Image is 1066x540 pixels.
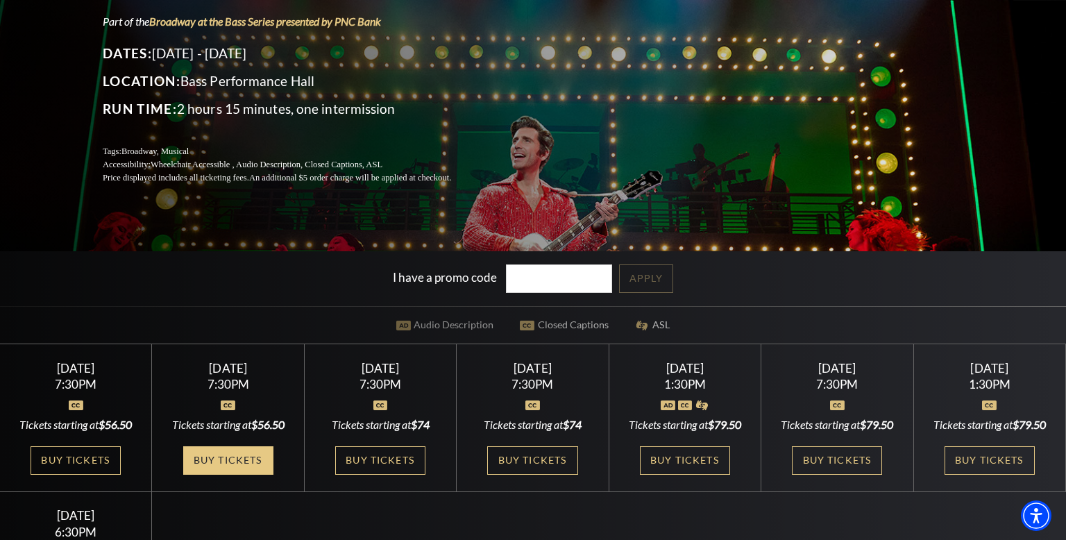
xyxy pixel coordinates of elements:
div: 7:30PM [17,378,135,390]
div: Tickets starting at [778,417,897,432]
a: Buy Tickets [31,446,121,475]
div: 7:30PM [473,378,592,390]
span: $79.50 [708,418,741,431]
span: Dates: [103,45,152,61]
div: 1:30PM [625,378,744,390]
div: 6:30PM [17,526,135,538]
div: Tickets starting at [17,417,135,432]
span: $74 [563,418,582,431]
div: Tickets starting at [473,417,592,432]
a: Buy Tickets [487,446,577,475]
a: Broadway at the Bass Series presented by PNC Bank - open in a new tab [149,15,381,28]
div: Tickets starting at [321,417,440,432]
span: $56.50 [99,418,132,431]
span: An additional $5 order charge will be applied at checkout. [249,173,451,183]
div: [DATE] [169,361,287,376]
div: [DATE] [778,361,897,376]
a: Buy Tickets [792,446,882,475]
div: Tickets starting at [625,417,744,432]
span: Wheelchair Accessible , Audio Description, Closed Captions, ASL [151,160,382,169]
p: Bass Performance Hall [103,70,484,92]
span: $56.50 [251,418,285,431]
p: Price displayed includes all ticketing fees. [103,171,484,185]
div: [DATE] [625,361,744,376]
a: Buy Tickets [335,446,425,475]
div: Tickets starting at [930,417,1049,432]
div: [DATE] [321,361,440,376]
p: [DATE] - [DATE] [103,42,484,65]
span: Run Time: [103,101,177,117]
div: Accessibility Menu [1021,500,1051,531]
div: 7:30PM [778,378,897,390]
div: 7:30PM [321,378,440,390]
div: [DATE] [17,361,135,376]
p: Tags: [103,145,484,158]
div: [DATE] [473,361,592,376]
p: Accessibility: [103,158,484,171]
div: 7:30PM [169,378,287,390]
label: I have a promo code [393,269,497,284]
div: [DATE] [17,508,135,523]
span: Broadway, Musical [121,146,189,156]
div: [DATE] [930,361,1049,376]
div: Tickets starting at [169,417,287,432]
a: Buy Tickets [183,446,273,475]
div: 1:30PM [930,378,1049,390]
span: $79.50 [1013,418,1046,431]
a: Buy Tickets [640,446,730,475]
span: $74 [411,418,430,431]
span: Location: [103,73,180,89]
a: Buy Tickets [945,446,1035,475]
p: 2 hours 15 minutes, one intermission [103,98,484,120]
span: $79.50 [860,418,893,431]
p: Part of the [103,14,484,29]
